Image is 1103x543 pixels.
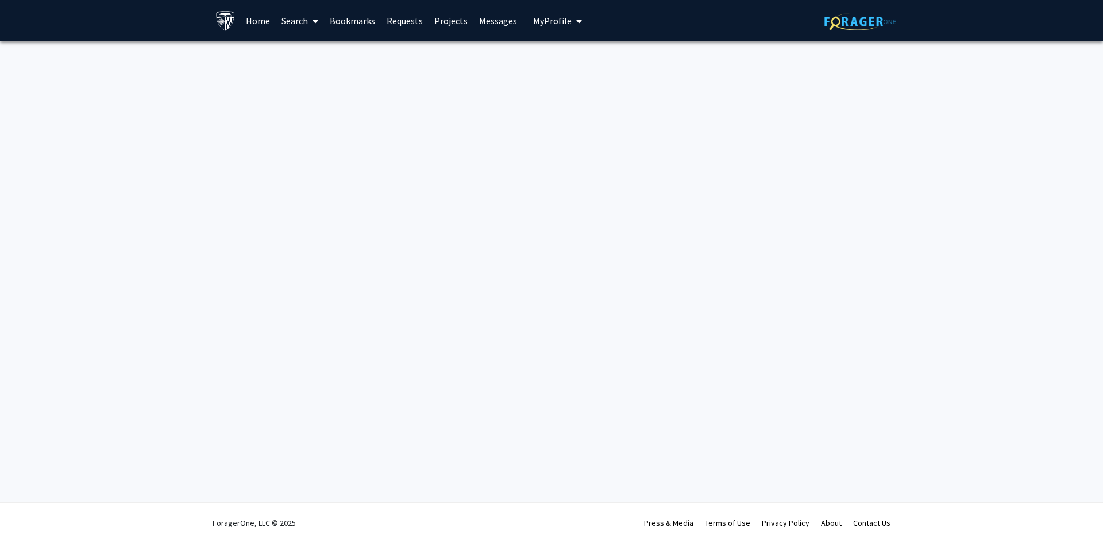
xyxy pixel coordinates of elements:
[821,518,842,528] a: About
[644,518,693,528] a: Press & Media
[213,503,296,543] div: ForagerOne, LLC © 2025
[824,13,896,30] img: ForagerOne Logo
[240,1,276,41] a: Home
[853,518,890,528] a: Contact Us
[533,15,572,26] span: My Profile
[429,1,473,41] a: Projects
[473,1,523,41] a: Messages
[762,518,809,528] a: Privacy Policy
[381,1,429,41] a: Requests
[276,1,324,41] a: Search
[215,11,236,31] img: Johns Hopkins University Logo
[324,1,381,41] a: Bookmarks
[705,518,750,528] a: Terms of Use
